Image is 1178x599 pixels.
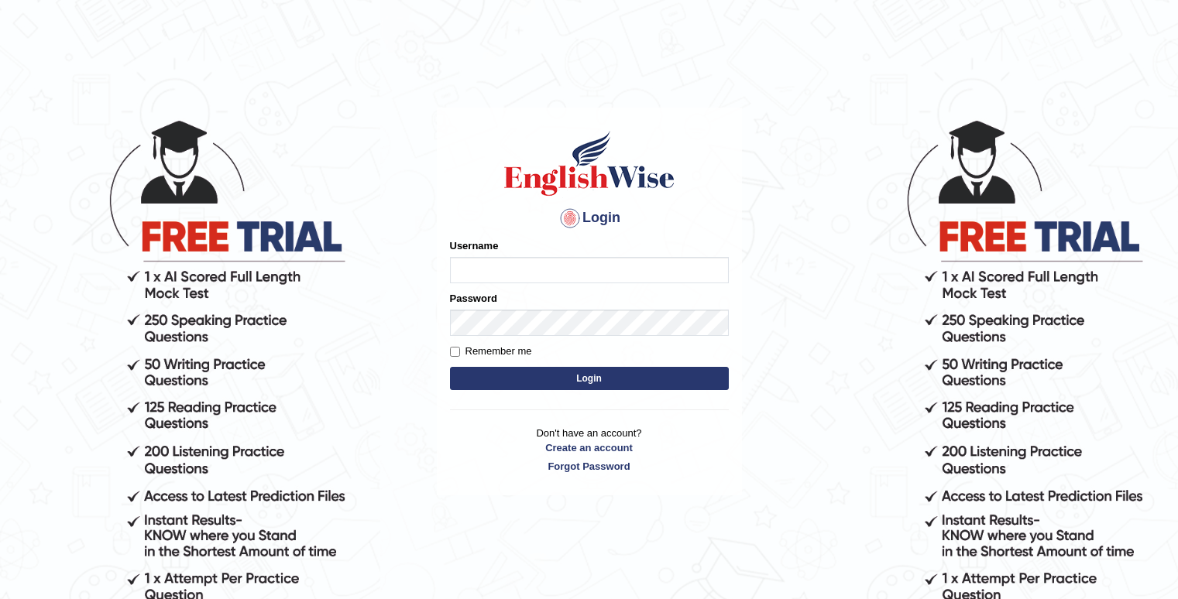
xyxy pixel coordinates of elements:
[450,459,729,474] a: Forgot Password
[450,344,532,359] label: Remember me
[450,440,729,455] a: Create an account
[450,367,729,390] button: Login
[450,291,497,306] label: Password
[450,347,460,357] input: Remember me
[450,238,499,253] label: Username
[450,206,729,231] h4: Login
[450,426,729,474] p: Don't have an account?
[501,128,678,198] img: Logo of English Wise sign in for intelligent practice with AI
